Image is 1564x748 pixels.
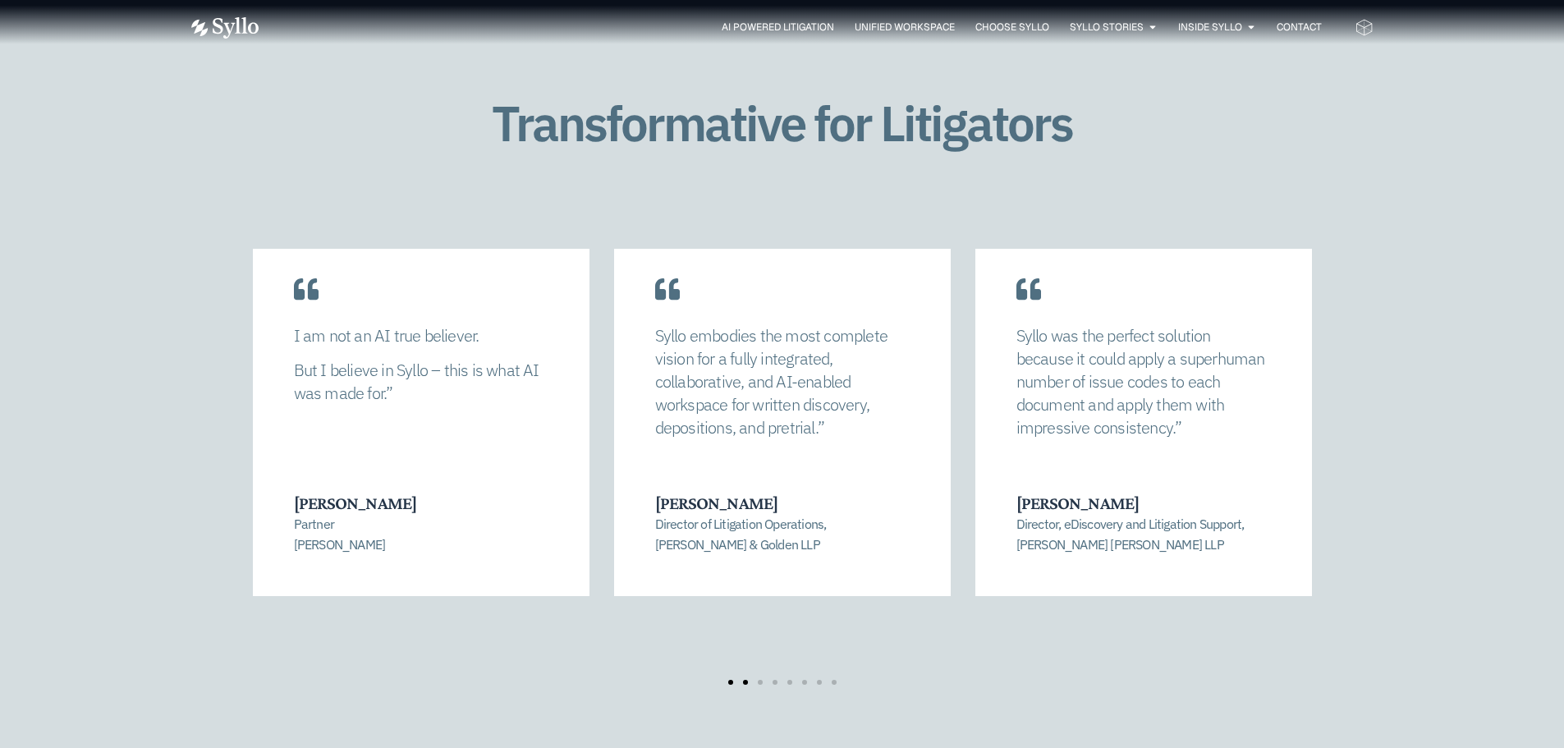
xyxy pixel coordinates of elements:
[832,680,837,685] span: Go to slide 8
[436,96,1128,150] h1: Transformative for Litigators
[1178,20,1242,34] a: Inside Syllo
[294,359,548,405] p: But I believe in Syllo – this is what AI was made for.”
[655,493,908,514] h3: [PERSON_NAME]
[294,324,548,347] p: I am not an AI true believer.
[291,20,1322,35] div: Menu Toggle
[294,493,547,514] h3: [PERSON_NAME]
[191,17,259,39] img: Vector
[253,249,1312,686] div: Carousel
[728,680,733,685] span: Go to slide 1
[614,249,951,640] div: 2 / 8
[787,680,792,685] span: Go to slide 5
[294,514,547,554] p: Partner [PERSON_NAME]
[1016,493,1269,514] h3: [PERSON_NAME]
[655,324,910,439] p: Syllo embodies the most complete vision for a fully integrated, collaborative, and AI-enabled wor...
[975,20,1049,34] a: Choose Syllo
[291,20,1322,35] nav: Menu
[1016,324,1271,439] p: Syllo was the perfect solution because it could apply a superhuman number of issue codes to each ...
[743,680,748,685] span: Go to slide 2
[655,514,908,554] p: Director of Litigation Operations, [PERSON_NAME] & Golden LLP
[802,680,807,685] span: Go to slide 6
[975,249,1312,640] div: 3 / 8
[758,680,763,685] span: Go to slide 3
[253,249,589,640] div: 1 / 8
[1070,20,1144,34] a: Syllo Stories
[855,20,955,34] a: Unified Workspace
[1016,514,1269,554] p: Director, eDiscovery and Litigation Support, [PERSON_NAME] [PERSON_NAME] LLP
[1277,20,1322,34] a: Contact
[817,680,822,685] span: Go to slide 7
[722,20,834,34] a: AI Powered Litigation
[773,680,777,685] span: Go to slide 4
